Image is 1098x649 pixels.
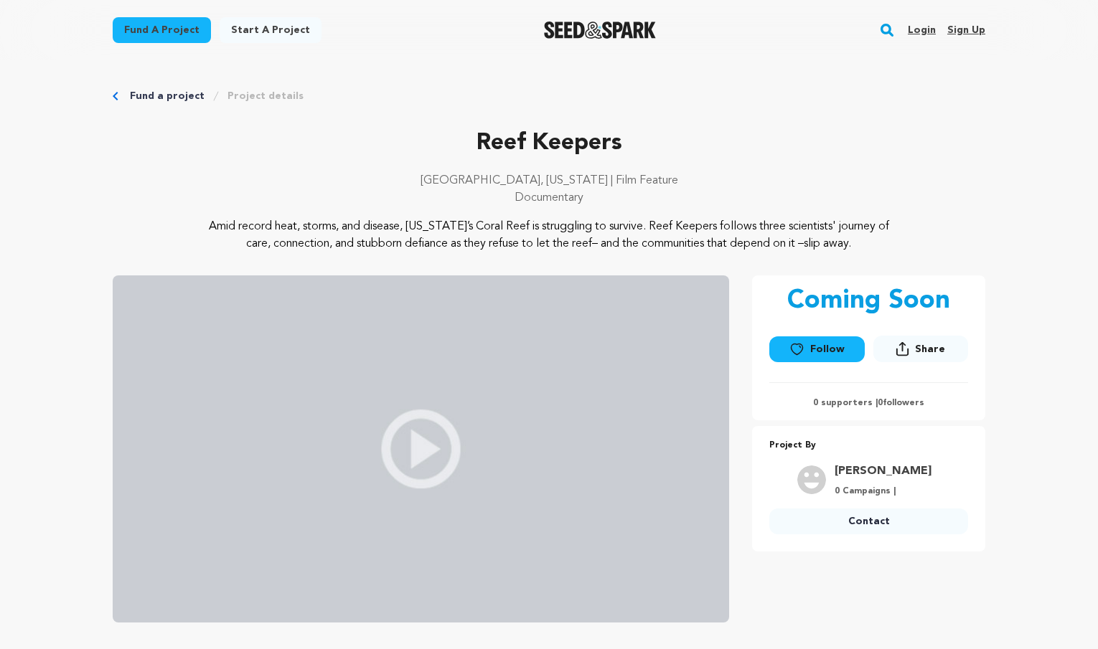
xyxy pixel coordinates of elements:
[544,22,657,39] a: Seed&Spark Homepage
[113,275,729,622] img: video_placeholder.jpg
[915,342,945,356] span: Share
[769,508,968,534] a: Contact
[200,218,898,252] p: Amid record heat, storms, and disease, [US_STATE]’s Coral Reef is struggling to survive. Reef Kee...
[835,485,932,497] p: 0 Campaigns |
[130,89,205,103] a: Fund a project
[769,336,864,362] a: Follow
[835,463,932,480] a: Goto Larson Alyson profile
[908,19,936,42] a: Login
[113,172,985,189] p: [GEOGRAPHIC_DATA], [US_STATE] | Film Feature
[227,89,304,103] a: Project details
[769,437,968,454] p: Project By
[873,336,968,362] button: Share
[947,19,985,42] a: Sign up
[878,399,883,407] span: 0
[113,17,211,43] a: Fund a project
[113,89,985,103] div: Breadcrumb
[769,397,968,409] p: 0 supporters | followers
[220,17,322,43] a: Start a project
[544,22,657,39] img: Seed&Spark Logo Dark Mode
[113,189,985,207] p: Documentary
[873,336,968,368] span: Share
[113,126,985,161] p: Reef Keepers
[797,465,826,494] img: user.png
[787,287,950,316] p: Coming Soon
